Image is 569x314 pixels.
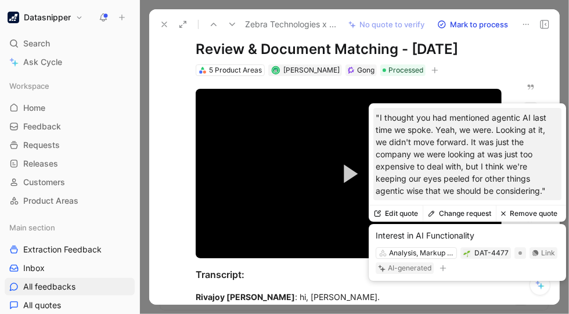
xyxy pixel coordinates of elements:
span: Ask Cycle [23,55,62,69]
span: All feedbacks [23,281,75,293]
span: Search [23,37,50,50]
button: Mark to process [432,16,513,33]
div: Interest in AI Functionality [376,229,474,243]
a: All feedbacks [5,278,135,295]
a: All quotes [5,297,135,314]
a: Ask Cycle [5,53,135,71]
img: avatar [272,67,279,73]
button: Change request [423,205,496,222]
div: Main section [5,219,135,236]
span: Feedback [23,121,61,132]
a: Customers [5,174,135,191]
div: : hi, [PERSON_NAME]. [196,291,502,303]
a: Requests [5,136,135,154]
div: Video Player [196,89,502,258]
a: Inbox [5,259,135,277]
span: Extraction Feedback [23,244,102,255]
button: Remove quote [496,205,562,222]
button: 🌱 [463,249,471,257]
div: Processed [380,64,426,76]
button: Edit quote [369,205,423,222]
button: Play Video [326,151,372,197]
div: DAT-4477 [474,247,509,259]
div: AI-generated [388,262,431,274]
button: No quote to verify [343,16,430,33]
div: 5 Product Areas [209,64,262,76]
div: Gong [357,64,374,76]
div: Workspace [5,77,135,95]
span: Releases [23,158,58,169]
div: Transcript: [196,268,502,281]
a: Home [5,99,135,117]
img: 🌱 [463,250,470,257]
a: Product Areas [5,192,135,210]
span: Processed [388,64,423,76]
p: "I thought you had mentioned agentic AI last time we spoke. Yeah, we were. Looking at it, we didn... [376,111,559,197]
a: Extraction Feedback [5,241,135,258]
span: Workspace [9,80,49,92]
div: Link [541,247,555,259]
img: Datasnipper [8,12,19,23]
span: Zebra Technologies x DataSnipper | Impact Review & Document Matching - [DATE] [245,17,338,31]
h1: Datasnipper [24,12,71,23]
span: Main section [9,222,55,233]
a: Releases [5,155,135,172]
a: Feedback [5,118,135,135]
div: Search [5,35,135,52]
button: DatasnipperDatasnipper [5,9,86,26]
span: Product Areas [23,195,78,207]
span: Inbox [23,262,45,274]
span: Home [23,102,45,114]
span: All quotes [23,299,61,311]
div: Analysis, Markup & Review [389,247,454,259]
span: Requests [23,139,60,151]
span: [PERSON_NAME] [283,66,340,74]
mark: Rivajoy [PERSON_NAME] [196,292,295,302]
span: Customers [23,176,65,188]
h1: Zebra Technologies x DataSnipper | Impact Review & Document Matching - [DATE] [196,21,502,59]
